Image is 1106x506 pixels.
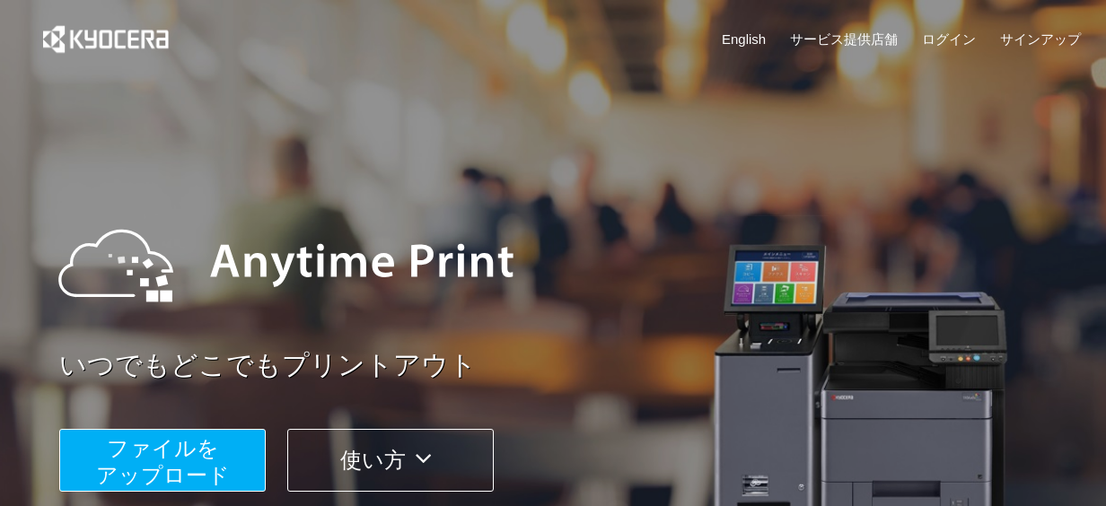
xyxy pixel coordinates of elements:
button: 使い方 [287,429,494,492]
a: サインアップ [1000,30,1081,48]
a: ログイン [922,30,976,48]
button: ファイルを​​アップロード [59,429,266,492]
a: English [722,30,766,48]
span: ファイルを ​​アップロード [96,436,230,487]
a: サービス提供店舗 [790,30,898,48]
a: いつでもどこでもプリントアウト [59,346,1092,385]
